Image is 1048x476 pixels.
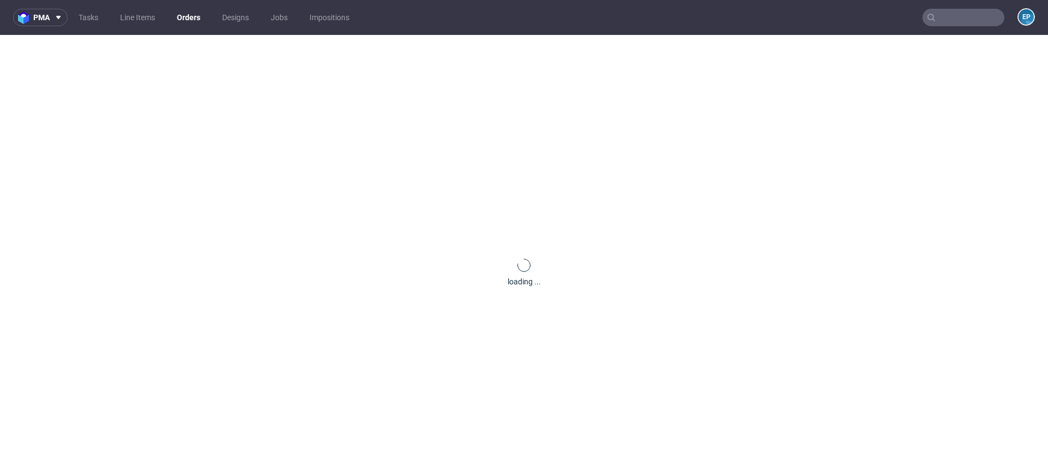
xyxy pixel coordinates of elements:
img: logo [18,11,33,24]
a: Orders [170,9,207,26]
a: Impositions [303,9,356,26]
span: pma [33,14,50,21]
a: Designs [216,9,255,26]
a: Line Items [114,9,162,26]
div: loading ... [508,276,541,287]
button: pma [13,9,68,26]
a: Jobs [264,9,294,26]
figcaption: EP [1019,9,1034,25]
a: Tasks [72,9,105,26]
